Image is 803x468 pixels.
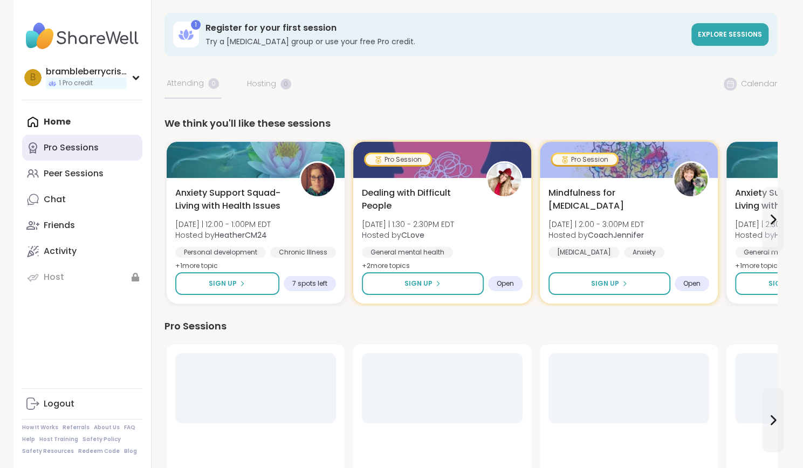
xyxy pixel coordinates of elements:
[548,247,620,258] div: [MEDICAL_DATA]
[44,194,66,205] div: Chat
[44,219,75,231] div: Friends
[768,279,797,288] span: Sign Up
[548,230,644,240] span: Hosted by
[22,212,142,238] a: Friends
[59,79,93,88] span: 1 Pro credit
[22,17,142,55] img: ShareWell Nav Logo
[191,20,201,30] div: 1
[46,66,127,78] div: brambleberrycrisp
[362,230,454,240] span: Hosted by
[362,247,453,258] div: General mental health
[691,23,768,46] a: Explore sessions
[175,230,271,240] span: Hosted by
[591,279,619,288] span: Sign Up
[39,436,78,443] a: Host Training
[22,187,142,212] a: Chat
[22,436,35,443] a: Help
[205,22,685,34] h3: Register for your first session
[548,219,644,230] span: [DATE] | 2:00 - 3:00PM EDT
[78,448,120,455] a: Redeem Code
[552,154,617,165] div: Pro Session
[22,161,142,187] a: Peer Sessions
[548,272,670,295] button: Sign Up
[698,30,762,39] span: Explore sessions
[22,448,74,455] a: Safety Resources
[22,424,58,431] a: How It Works
[22,238,142,264] a: Activity
[175,219,271,230] span: [DATE] | 12:00 - 1:00PM EDT
[22,135,142,161] a: Pro Sessions
[22,264,142,290] a: Host
[44,168,104,180] div: Peer Sessions
[301,163,334,196] img: HeatherCM24
[175,272,279,295] button: Sign Up
[22,391,142,417] a: Logout
[588,230,644,240] b: CoachJennifer
[404,279,433,288] span: Sign Up
[30,71,36,85] span: b
[164,116,777,131] div: We think you'll like these sessions
[270,247,336,258] div: Chronic Illness
[362,272,484,295] button: Sign Up
[624,247,664,258] div: Anxiety
[488,163,521,196] img: CLove
[401,230,424,240] b: CLove
[94,424,120,431] a: About Us
[44,142,99,154] div: Pro Sessions
[362,219,454,230] span: [DATE] | 1:30 - 2:30PM EDT
[83,436,121,443] a: Safety Policy
[215,230,267,240] b: HeatherCM24
[175,187,287,212] span: Anxiety Support Squad- Living with Health Issues
[124,448,137,455] a: Blog
[44,271,64,283] div: Host
[124,424,135,431] a: FAQ
[175,247,266,258] div: Personal development
[683,279,701,288] span: Open
[63,424,90,431] a: Referrals
[366,154,430,165] div: Pro Session
[44,245,77,257] div: Activity
[497,279,514,288] span: Open
[44,398,74,410] div: Logout
[205,36,685,47] h3: Try a [MEDICAL_DATA] group or use your free Pro credit.
[548,187,661,212] span: Mindfulness for [MEDICAL_DATA]
[164,319,777,334] div: Pro Sessions
[674,163,708,196] img: CoachJennifer
[292,279,327,288] span: 7 spots left
[362,187,474,212] span: Dealing with Difficult People
[209,279,237,288] span: Sign Up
